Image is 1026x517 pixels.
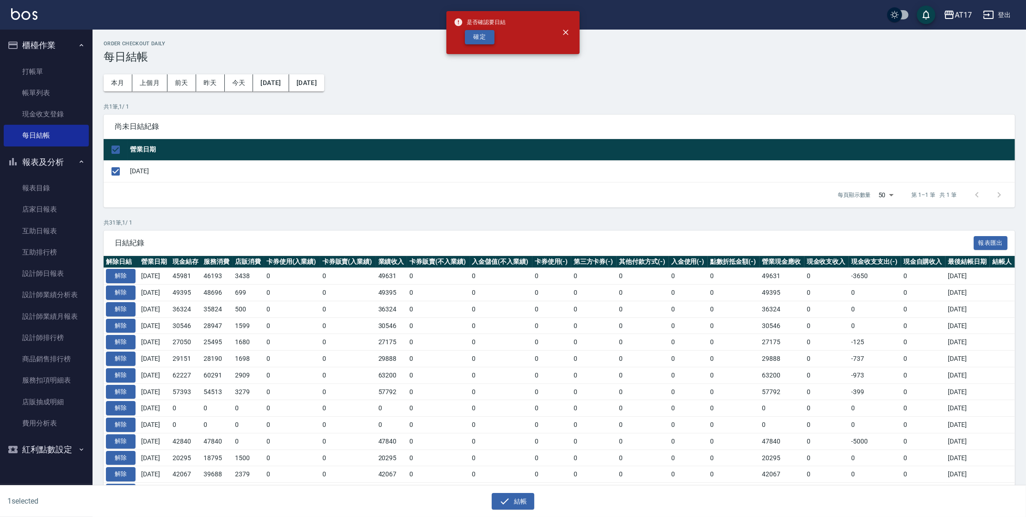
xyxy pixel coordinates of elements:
td: 0 [407,450,470,466]
th: 店販消費 [233,256,264,268]
div: AT17 [955,9,972,21]
td: 0 [470,301,532,317]
td: 0 [470,417,532,433]
button: 前天 [167,74,196,91]
td: 36324 [760,301,804,317]
td: 1680 [233,334,264,351]
td: 0 [571,383,617,400]
td: [DATE] [139,400,170,417]
td: [DATE] [139,383,170,400]
td: 0 [708,317,760,334]
td: 0 [170,400,202,417]
a: 設計師業績月報表 [4,306,89,327]
button: 昨天 [196,74,225,91]
td: 0 [849,301,901,317]
td: [DATE] [946,351,990,367]
td: 0 [760,400,804,417]
td: 0 [669,317,708,334]
td: 0 [264,417,320,433]
td: 0 [669,433,708,450]
td: 0 [470,400,532,417]
td: 0 [407,400,470,417]
td: [DATE] [139,450,170,466]
td: 0 [233,400,264,417]
td: 0 [320,433,376,450]
td: [DATE] [946,301,990,317]
td: 49631 [376,268,408,285]
td: 0 [617,417,669,433]
td: 0 [407,301,470,317]
th: 營業現金應收 [760,256,804,268]
td: 45981 [170,268,202,285]
td: 20295 [170,450,202,466]
td: 0 [470,285,532,301]
a: 設計師排行榜 [4,327,89,348]
td: 0 [617,400,669,417]
button: 解除 [106,418,136,432]
th: 營業日期 [128,139,1015,161]
td: 0 [320,268,376,285]
td: 0 [617,301,669,317]
td: 0 [264,317,320,334]
td: 18795 [201,450,233,466]
span: 是否確認要日結 [454,18,506,27]
td: 1698 [233,351,264,367]
td: 0 [470,433,532,450]
td: 0 [804,334,849,351]
td: [DATE] [139,334,170,351]
button: 登出 [979,6,1015,24]
td: -125 [849,334,901,351]
td: 0 [804,383,849,400]
td: 0 [901,367,946,383]
td: 1500 [233,450,264,466]
td: 0 [532,367,571,383]
td: 36324 [376,301,408,317]
td: 0 [708,301,760,317]
td: 57393 [170,383,202,400]
td: 0 [532,268,571,285]
td: [DATE] [946,268,990,285]
td: 0 [320,383,376,400]
td: 0 [264,383,320,400]
td: 0 [617,351,669,367]
th: 卡券販賣(入業績) [320,256,376,268]
td: 0 [264,301,320,317]
td: 3438 [233,268,264,285]
td: 0 [532,417,571,433]
th: 現金自購收入 [901,256,946,268]
td: 49395 [376,285,408,301]
td: 0 [708,268,760,285]
td: [DATE] [946,400,990,417]
td: 0 [320,450,376,466]
td: 36324 [170,301,202,317]
td: [DATE] [139,285,170,301]
td: 0 [617,285,669,301]
button: 解除 [106,434,136,449]
a: 互助日報表 [4,220,89,242]
td: 0 [320,400,376,417]
p: 共 31 筆, 1 / 1 [104,219,1015,227]
td: 0 [901,400,946,417]
th: 現金收支支出(-) [849,256,901,268]
button: 上個月 [132,74,167,91]
td: 0 [264,351,320,367]
td: 28947 [201,317,233,334]
td: 0 [407,285,470,301]
div: 50 [875,182,897,207]
td: 0 [264,285,320,301]
td: 27175 [760,334,804,351]
td: [DATE] [946,317,990,334]
td: 0 [571,334,617,351]
td: 0 [901,334,946,351]
td: 0 [708,400,760,417]
td: 0 [532,433,571,450]
td: 49395 [170,285,202,301]
td: 500 [233,301,264,317]
td: 0 [571,268,617,285]
td: 0 [901,301,946,317]
td: 0 [804,301,849,317]
button: 紅利點數設定 [4,438,89,462]
th: 點數折抵金額(-) [708,256,760,268]
td: 0 [532,334,571,351]
th: 卡券使用(入業績) [264,256,320,268]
